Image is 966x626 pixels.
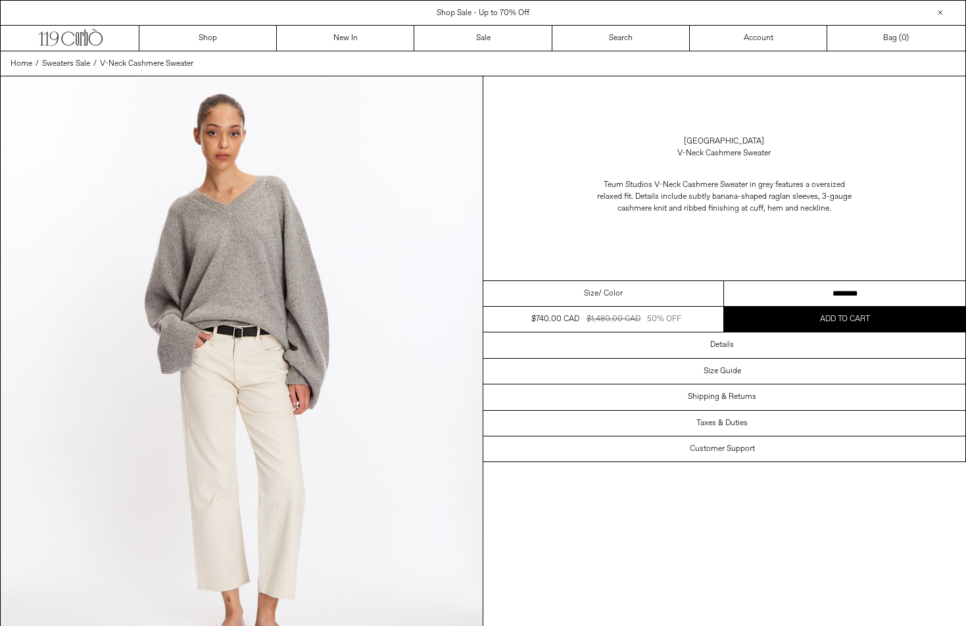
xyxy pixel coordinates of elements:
[277,26,414,51] a: New In
[139,26,277,51] a: Shop
[414,26,552,51] a: Sale
[827,26,965,51] a: Bag ()
[531,313,579,325] div: $740.00 CAD
[42,59,90,69] span: Sweaters Sale
[437,8,529,18] a: Shop Sale - Up to 70% Off
[598,288,623,300] span: / Color
[647,313,681,325] div: 50% OFF
[710,340,734,350] h3: Details
[688,392,756,402] h3: Shipping & Returns
[902,32,909,44] span: )
[696,419,748,428] h3: Taxes & Duties
[11,58,32,70] a: Home
[724,307,965,332] button: Add to cart
[592,172,856,221] p: Teurn Studios V-Neck Cashmere Sweater in grey features a oversized relaxed fit. Details include s...
[684,136,764,147] a: [GEOGRAPHIC_DATA]
[584,288,598,300] span: Size
[820,314,870,325] span: Add to cart
[100,59,193,69] span: V-Neck Cashmere Sweater
[36,58,39,70] span: /
[42,58,90,70] a: Sweaters Sale
[11,59,32,69] span: Home
[100,58,193,70] a: V-Neck Cashmere Sweater
[902,33,906,43] span: 0
[93,58,97,70] span: /
[690,26,827,51] a: Account
[690,444,755,454] h3: Customer Support
[704,367,741,376] h3: Size Guide
[552,26,690,51] a: Search
[587,313,640,325] div: $1,480.00 CAD
[677,147,771,159] div: V-Neck Cashmere Sweater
